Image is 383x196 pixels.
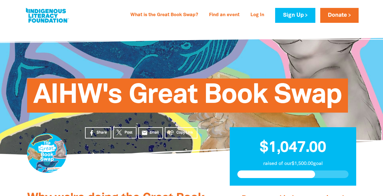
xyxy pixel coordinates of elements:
[113,127,137,138] a: Post
[33,83,342,113] span: AIHW's Great Book Swap
[275,8,315,23] a: Sign Up
[85,127,111,138] a: Share
[165,127,197,138] button: Copy Link
[237,160,349,167] p: raised of our $1,500.00 goal
[176,130,193,135] span: Copy Link
[141,130,148,136] i: email
[97,130,107,135] span: Share
[247,10,268,20] a: Log In
[150,130,159,135] span: Email
[320,8,359,23] a: Donate
[127,10,202,20] a: What is the Great Book Swap?
[260,141,326,155] span: $1,047.00
[138,127,163,138] a: emailEmail
[205,10,243,20] a: Find an event
[125,130,132,135] span: Post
